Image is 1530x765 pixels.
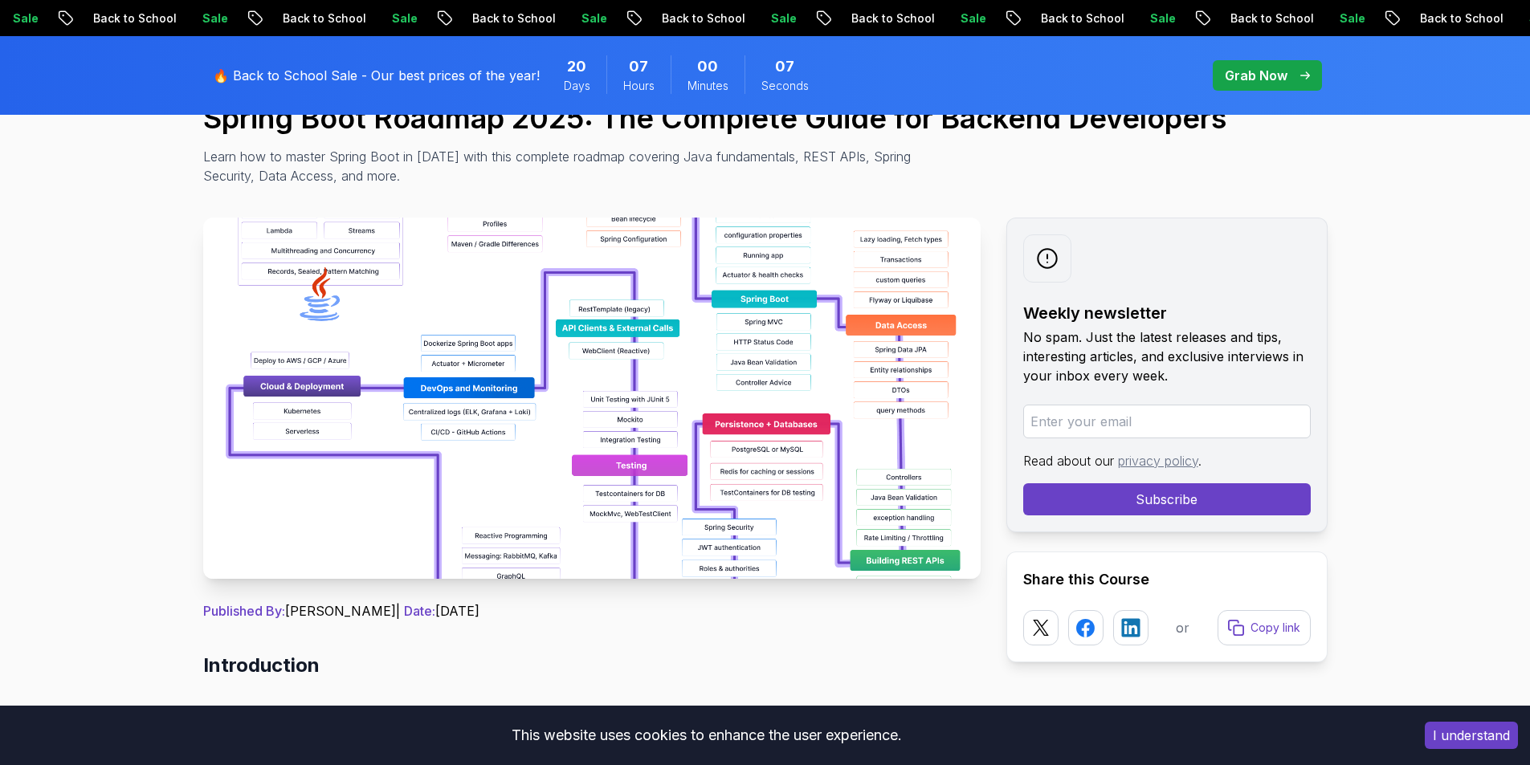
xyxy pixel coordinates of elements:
[1225,66,1287,85] p: Grab Now
[647,10,757,26] p: Back to School
[567,55,586,78] span: 20 Days
[203,653,981,678] h2: Introduction
[203,603,285,619] span: Published By:
[1023,451,1311,470] p: Read about our .
[12,718,1401,753] div: This website uses cookies to enhance the user experience.
[1023,328,1311,385] p: No spam. Just the latest releases and tips, interesting articles, and exclusive interviews in you...
[1118,453,1198,469] a: privacy policy
[1026,10,1136,26] p: Back to School
[203,218,981,579] img: Spring Boot Roadmap 2025: The Complete Guide for Backend Developers thumbnail
[564,78,590,94] span: Days
[837,10,946,26] p: Back to School
[188,10,239,26] p: Sale
[1406,10,1515,26] p: Back to School
[687,78,728,94] span: Minutes
[404,603,435,619] span: Date:
[623,78,655,94] span: Hours
[629,55,648,78] span: 7 Hours
[1176,618,1189,637] p: or
[1251,620,1300,636] p: Copy link
[79,10,188,26] p: Back to School
[203,601,981,621] p: [PERSON_NAME] | [DATE]
[757,10,808,26] p: Sale
[268,10,377,26] p: Back to School
[1136,10,1187,26] p: Sale
[1023,405,1311,438] input: Enter your email
[775,55,794,78] span: 7 Seconds
[761,78,809,94] span: Seconds
[203,102,1328,134] h1: Spring Boot Roadmap 2025: The Complete Guide for Backend Developers
[1023,302,1311,324] h2: Weekly newsletter
[1216,10,1325,26] p: Back to School
[697,55,718,78] span: 0 Minutes
[946,10,998,26] p: Sale
[567,10,618,26] p: Sale
[213,66,540,85] p: 🔥 Back to School Sale - Our best prices of the year!
[1023,568,1311,591] h2: Share this Course
[1023,483,1311,515] button: Subscribe
[1325,10,1377,26] p: Sale
[1218,610,1311,645] button: Copy link
[1425,722,1518,749] button: Accept cookies
[377,10,429,26] p: Sale
[458,10,567,26] p: Back to School
[203,147,923,185] p: Learn how to master Spring Boot in [DATE] with this complete roadmap covering Java fundamentals, ...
